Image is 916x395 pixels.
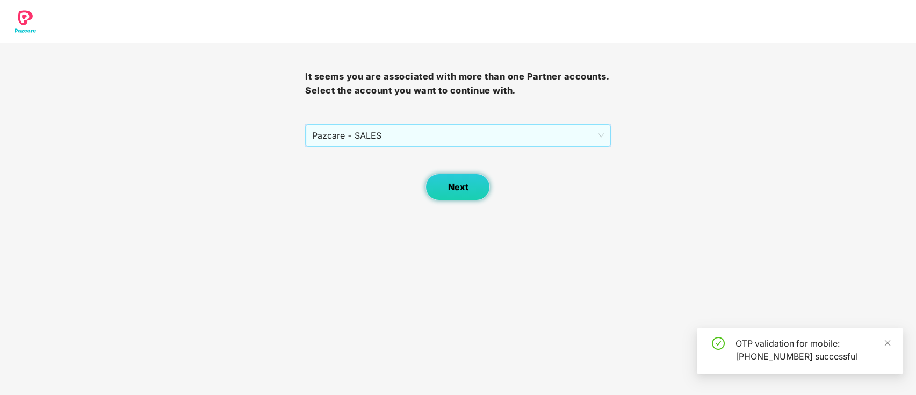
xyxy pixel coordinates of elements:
[305,70,610,97] h3: It seems you are associated with more than one Partner accounts. Select the account you want to c...
[735,337,890,363] div: OTP validation for mobile: [PHONE_NUMBER] successful
[312,125,603,146] span: Pazcare - SALES
[884,339,891,347] span: close
[448,182,468,192] span: Next
[425,174,490,200] button: Next
[712,337,725,350] span: check-circle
